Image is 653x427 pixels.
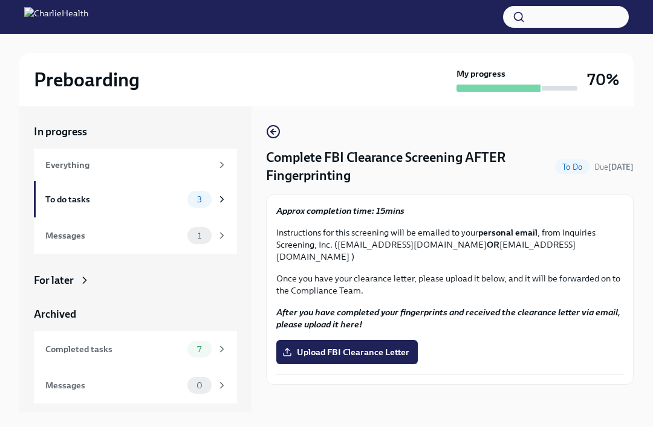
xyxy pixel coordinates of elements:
div: Completed tasks [45,342,183,356]
strong: OR [487,239,499,250]
a: Archived [34,307,237,321]
a: Messages0 [34,367,237,403]
p: Instructions for this screening will be emailed to your , from Inquiries Screening, Inc. ([EMAIL_... [276,226,623,263]
p: Once you have your clearance letter, please upload it below, and it will be forwarded on to the C... [276,272,623,297]
strong: My progress [456,68,505,80]
div: For later [34,273,74,287]
span: 7 [190,345,209,354]
span: To Do [555,162,590,172]
strong: After you have completed your fingerprints and received the clearance letter via email, please up... [276,307,620,330]
div: Everything [45,158,212,172]
strong: personal email [478,227,538,238]
a: To do tasks3 [34,181,237,217]
h4: Complete FBI Clearance Screening AFTER Fingerprinting [266,149,550,185]
label: Upload FBI Clearance Letter [276,340,418,364]
span: Upload FBI Clearance Letter [285,346,409,358]
span: 0 [189,381,210,390]
strong: Approx completion time: 15mins [276,205,404,216]
h3: 70% [587,69,619,91]
a: Completed tasks7 [34,331,237,367]
span: Due [594,162,634,172]
span: 1 [190,231,209,240]
img: CharlieHealth [24,7,88,27]
a: Everything [34,149,237,181]
span: September 4th, 2025 09:00 [594,161,634,173]
a: For later [34,273,237,287]
div: To do tasks [45,193,183,206]
div: Messages [45,229,183,242]
span: 3 [190,195,209,204]
h2: Preboarding [34,68,140,92]
a: In progress [34,124,237,139]
strong: [DATE] [608,162,634,172]
a: Messages1 [34,217,237,254]
div: Messages [45,379,183,392]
